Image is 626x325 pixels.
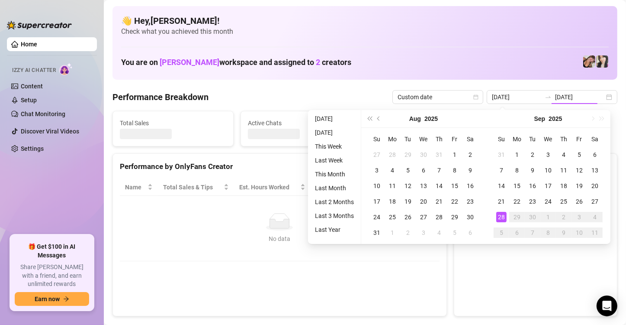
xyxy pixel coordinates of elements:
[461,161,610,172] div: Sales by OnlyFans Creator
[121,58,351,67] h1: You are on workspace and assigned to creators
[7,21,72,29] img: logo-BBDzfeDw.svg
[163,182,222,192] span: Total Sales & Tips
[128,234,431,244] div: No data
[239,182,299,192] div: Est. Hours Worked
[158,179,234,196] th: Total Sales & Tips
[583,55,595,68] img: Christina
[35,296,60,302] span: Earn now
[473,94,478,100] span: calendar
[120,179,158,196] th: Name
[112,91,209,103] h4: Performance Breakdown
[316,182,356,192] span: Sales / Hour
[59,63,73,75] img: AI Chatter
[545,94,552,101] span: to
[12,66,56,75] span: Izzy AI Chatter
[555,92,604,102] input: End date
[15,292,89,306] button: Earn nowarrow-right
[368,179,439,196] th: Chat Conversion
[120,118,226,128] span: Total Sales
[311,179,369,196] th: Sales / Hour
[597,296,617,316] div: Open Intercom Messenger
[21,128,79,135] a: Discover Viral Videos
[248,118,354,128] span: Active Chats
[63,296,69,302] span: arrow-right
[160,58,219,67] span: [PERSON_NAME]
[316,58,320,67] span: 2
[21,41,37,48] a: Home
[21,110,65,117] a: Chat Monitoring
[125,182,146,192] span: Name
[596,55,608,68] img: Christina
[545,94,552,101] span: swap-right
[373,182,427,192] span: Chat Conversion
[21,97,37,104] a: Setup
[121,27,609,36] span: Check what you achieved this month
[398,91,478,104] span: Custom date
[121,15,609,27] h4: 👋 Hey, [PERSON_NAME] !
[120,161,440,172] div: Performance by OnlyFans Creator
[15,243,89,260] span: 🎁 Get $100 in AI Messages
[376,118,482,128] span: Messages Sent
[21,83,43,90] a: Content
[21,145,44,152] a: Settings
[492,92,541,102] input: Start date
[15,263,89,289] span: Share [PERSON_NAME] with a friend, and earn unlimited rewards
